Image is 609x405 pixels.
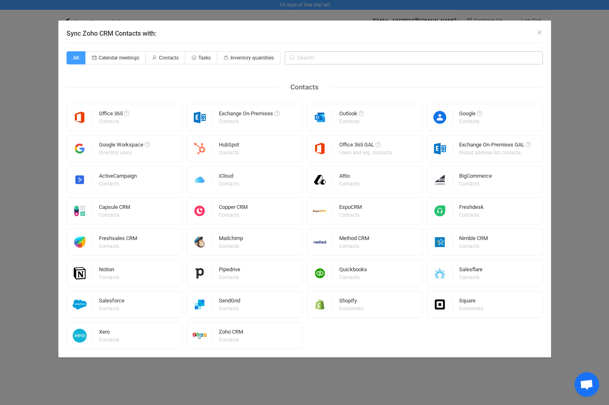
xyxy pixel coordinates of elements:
[427,173,453,187] img: big-commerce.png
[459,306,483,311] div: Customers
[307,266,333,280] img: quickbooks.png
[187,142,213,156] img: hubspot.png
[339,267,367,275] div: Quickbooks
[67,204,93,218] img: capsule.png
[459,204,484,213] div: Freshdesk
[187,329,213,343] img: zoho-crm.png
[219,150,239,155] div: Contacts
[67,266,93,280] img: notion.png
[339,142,393,150] div: Office 365 GAL
[459,298,485,306] div: Square
[187,204,213,218] img: copper.png
[459,119,481,124] div: Contacts
[459,213,483,217] div: Contacts
[67,297,93,311] img: salesforce.png
[187,110,213,124] img: exchange.png
[307,110,333,124] img: outlook.png
[67,235,93,249] img: freshworks.png
[219,119,278,124] div: Contacts
[339,244,368,249] div: Contacts
[99,119,128,124] div: Contacts
[278,81,331,94] div: Contacts
[427,204,453,218] img: freshdesk.png
[67,329,93,343] img: xero.png
[339,275,366,280] div: Contacts
[219,275,239,280] div: Contacts
[459,244,487,249] div: Contacts
[459,267,483,275] div: Salesflare
[575,372,599,397] div: Open chat
[339,298,365,306] div: Shopify
[219,173,240,181] div: iCloud
[307,204,333,218] img: espo-crm.png
[339,181,359,186] div: Contacts
[339,111,364,119] div: Outlook
[99,306,123,311] div: Contacts
[99,150,149,155] div: Directory users
[67,142,93,156] img: google-workspace.png
[187,235,213,249] img: mailchimp.png
[58,21,551,357] div: Sync Zoho CRM Contacts with:
[339,306,363,311] div: Customers
[67,173,93,187] img: activecampaign.png
[219,142,240,150] div: HubSpot
[219,244,242,249] div: Contacts
[339,204,362,213] div: EspoCRM
[339,150,392,155] div: Users and org. contacts
[99,298,124,306] div: Salesforce
[307,235,333,249] img: methodcrm.png
[67,110,93,124] img: microsoft365.png
[99,329,120,337] div: Xero
[67,30,156,37] span: Sync Zoho CRM Contacts with:
[459,236,488,244] div: Nimble CRM
[219,329,243,337] div: Zoho CRM
[219,337,242,342] div: Contacts
[339,236,369,244] div: Method CRM
[427,110,453,124] img: google-contacts.png
[219,204,248,213] div: Copper CRM
[459,181,491,186] div: Contacts
[339,173,361,181] div: Attio
[99,275,119,280] div: Contacts
[219,298,240,306] div: SendGrid
[459,111,482,119] div: Google
[459,150,530,155] div: Global address list contacts
[99,213,129,217] div: Contacts
[99,244,136,249] div: Contacts
[427,297,453,311] img: square.png
[536,29,543,37] button: Close
[99,236,137,244] div: Freshsales CRM
[99,267,120,275] div: Notion
[459,142,531,150] div: Exchange On-Premises GAL
[307,173,333,187] img: attio.png
[99,181,136,186] div: Contacts
[99,337,119,342] div: Contacts
[219,181,239,186] div: Contacts
[99,173,137,181] div: ActiveCampaign
[187,297,213,311] img: sendgrid.png
[99,142,150,150] div: Google Workspace
[219,236,243,244] div: Mailchimp
[219,111,280,119] div: Exchange On-Premises
[307,297,333,311] img: shopify.png
[219,306,239,311] div: Contacts
[99,111,129,119] div: Office 365
[427,142,453,156] img: exchange.png
[307,142,333,156] img: microsoft365.png
[339,213,361,217] div: Contacts
[459,173,492,181] div: BigCommerce
[219,267,240,275] div: Pipedrive
[339,119,363,124] div: Contacts
[219,213,246,217] div: Contacts
[427,266,453,280] img: salesflare.png
[187,266,213,280] img: pipedrive.png
[285,51,543,64] input: Search
[427,235,453,249] img: nimble.png
[99,204,130,213] div: Capsule CRM
[187,173,213,187] img: icloud.png
[459,275,481,280] div: Contacts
